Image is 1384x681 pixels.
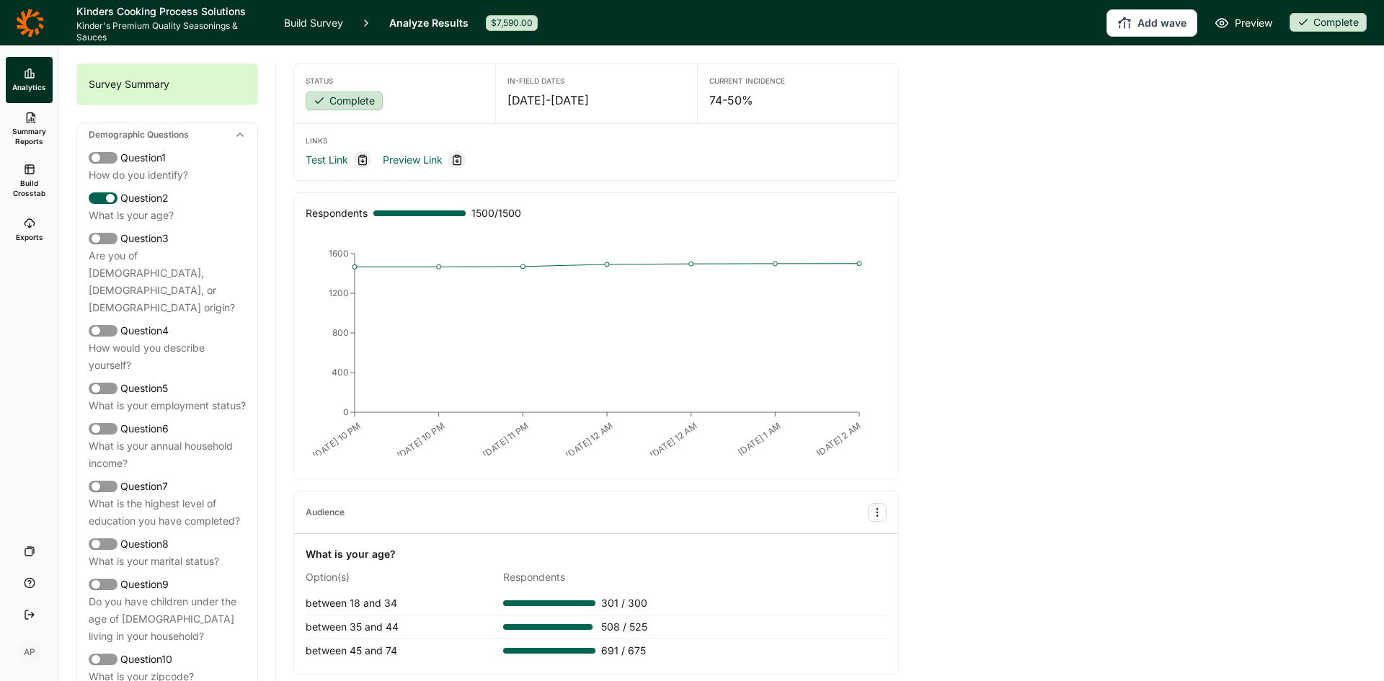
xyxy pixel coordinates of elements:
div: Question 7 [89,478,246,495]
div: Do you have children under the age of [DEMOGRAPHIC_DATA] living in your household? [89,593,246,645]
a: Test Link [306,151,348,169]
div: Question 10 [89,651,246,668]
text: [DATE] 10 PM [311,420,363,460]
div: Question 5 [89,380,246,397]
span: between 35 and 44 [306,620,399,633]
div: Complete [1290,13,1367,32]
div: Question 3 [89,230,246,247]
h1: Kinders Cooking Process Solutions [76,3,267,20]
div: AP [18,641,41,664]
button: Complete [1290,13,1367,33]
text: [DATE] 12 AM [648,420,699,460]
span: Kinder's Premium Quality Seasonings & Sauces [76,20,267,43]
div: 74-50% [709,92,887,109]
a: Analytics [6,57,53,103]
div: What is your marital status? [89,553,246,570]
div: Question 2 [89,190,246,207]
text: [DATE] 11 PM [481,420,531,460]
div: Are you of [DEMOGRAPHIC_DATA], [DEMOGRAPHIC_DATA], or [DEMOGRAPHIC_DATA] origin? [89,247,246,316]
span: Build Crosstab [12,178,47,198]
a: Preview [1215,14,1272,32]
text: [DATE] 2 AM [815,420,863,458]
div: Question 8 [89,535,246,553]
button: Add wave [1106,9,1197,37]
div: Question 6 [89,420,246,437]
div: Copy link [354,151,371,169]
tspan: 1600 [329,248,349,259]
text: [DATE] 10 PM [395,420,447,460]
div: Links [306,135,887,146]
div: Current Incidence [709,76,887,86]
div: How would you describe yourself? [89,339,246,374]
div: [DATE] - [DATE] [507,92,685,109]
div: In-Field Dates [507,76,685,86]
span: 691 / 675 [601,642,646,659]
tspan: 400 [332,367,349,378]
a: Summary Reports [6,103,53,155]
a: Build Crosstab [6,155,53,207]
div: What is your age? [306,546,396,563]
span: Analytics [12,82,46,92]
div: Copy link [448,151,466,169]
a: Exports [6,207,53,253]
tspan: 0 [343,406,349,417]
span: Summary Reports [12,126,47,146]
div: What is your employment status? [89,397,246,414]
span: Preview [1235,14,1272,32]
span: Exports [16,232,43,242]
div: Demographic Questions [77,123,257,146]
span: 508 / 525 [601,618,647,636]
span: 301 / 300 [601,595,647,612]
div: Respondents [503,569,689,586]
div: Respondents [306,205,368,222]
div: How do you identify? [89,166,246,184]
tspan: 800 [332,327,349,338]
div: What is your age? [89,207,246,224]
div: Question 9 [89,576,246,593]
div: Option(s) [306,569,492,586]
div: Audience [306,507,345,518]
div: Question 1 [89,149,246,166]
div: Complete [306,92,383,110]
div: What is the highest level of education you have completed? [89,495,246,530]
button: Audience Options [868,503,887,522]
div: $7,590.00 [486,15,538,31]
div: Question 4 [89,322,246,339]
span: between 18 and 34 [306,597,397,609]
div: What is your annual household income? [89,437,246,472]
span: 1500 / 1500 [471,205,521,222]
button: Complete [306,92,383,112]
div: Survey Summary [77,64,257,104]
text: [DATE] 1 AM [736,420,783,458]
text: [DATE] 12 AM [564,420,615,460]
span: between 45 and 74 [306,644,397,656]
a: Preview Link [383,151,443,169]
tspan: 1200 [329,288,349,298]
div: Status [306,76,484,86]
